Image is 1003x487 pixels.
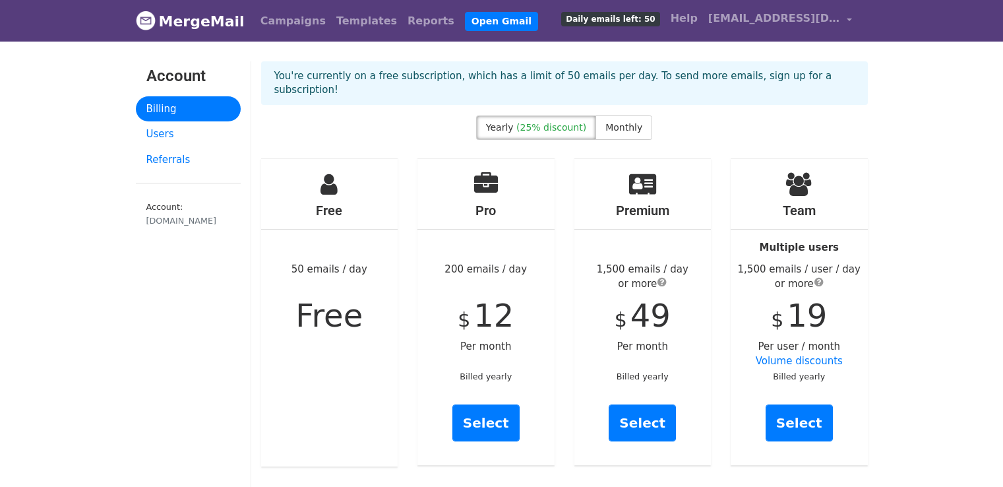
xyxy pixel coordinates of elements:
[556,5,665,32] a: Daily emails left: 50
[136,7,245,35] a: MergeMail
[708,11,840,26] span: [EMAIL_ADDRESS][DOMAIN_NAME]
[665,5,703,32] a: Help
[574,203,712,218] h4: Premium
[465,12,538,31] a: Open Gmail
[703,5,857,36] a: [EMAIL_ADDRESS][DOMAIN_NAME]
[136,96,241,122] a: Billing
[561,12,659,26] span: Daily emails left: 50
[771,308,783,331] span: $
[773,372,825,381] small: Billed yearly
[473,297,514,334] span: 12
[605,122,642,133] span: Monthly
[756,355,843,367] a: Volume discounts
[630,297,671,334] span: 49
[452,405,520,441] a: Select
[146,67,230,86] h3: Account
[731,262,868,292] div: 1,500 emails / user / day or more
[460,372,512,381] small: Billed yearly
[261,203,398,218] h4: Free
[731,203,868,218] h4: Team
[760,242,839,253] strong: Multiple users
[146,214,230,227] div: [DOMAIN_NAME]
[136,121,241,147] a: Users
[574,159,712,465] div: Per month
[574,262,712,292] div: 1,500 emails / day or more
[417,203,555,218] h4: Pro
[136,11,156,30] img: MergeMail logo
[609,405,676,441] a: Select
[617,372,669,381] small: Billed yearly
[486,122,514,133] span: Yearly
[731,159,868,465] div: Per user / month
[402,8,460,34] a: Reports
[615,308,627,331] span: $
[136,147,241,173] a: Referrals
[295,297,363,334] span: Free
[787,297,827,334] span: 19
[274,69,855,97] p: You're currently on a free subscription, which has a limit of 50 emails per day. To send more ema...
[255,8,331,34] a: Campaigns
[417,159,555,465] div: 200 emails / day Per month
[516,122,586,133] span: (25% discount)
[331,8,402,34] a: Templates
[458,308,470,331] span: $
[766,405,833,441] a: Select
[261,159,398,467] div: 50 emails / day
[146,202,230,227] small: Account:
